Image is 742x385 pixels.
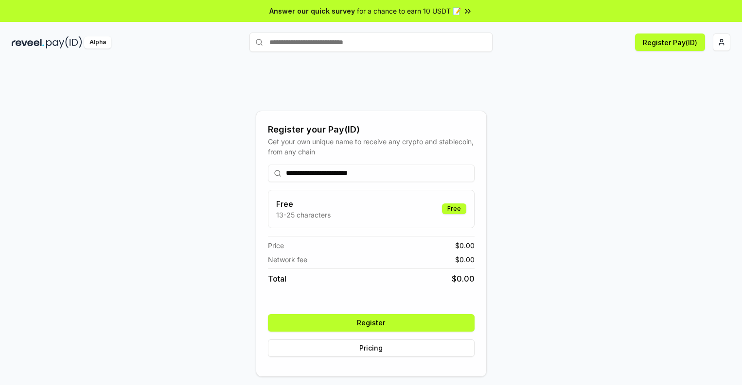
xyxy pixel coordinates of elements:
[276,198,331,210] h3: Free
[269,6,355,16] span: Answer our quick survey
[84,36,111,49] div: Alpha
[357,6,461,16] span: for a chance to earn 10 USDT 📝
[12,36,44,49] img: reveel_dark
[452,273,475,285] span: $ 0.00
[268,123,475,136] div: Register your Pay(ID)
[455,240,475,251] span: $ 0.00
[46,36,82,49] img: pay_id
[268,314,475,332] button: Register
[268,273,286,285] span: Total
[268,136,475,157] div: Get your own unique name to receive any crypto and stablecoin, from any chain
[635,33,705,51] button: Register Pay(ID)
[455,254,475,265] span: $ 0.00
[268,240,284,251] span: Price
[442,203,466,214] div: Free
[268,254,307,265] span: Network fee
[268,339,475,357] button: Pricing
[276,210,331,220] p: 13-25 characters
